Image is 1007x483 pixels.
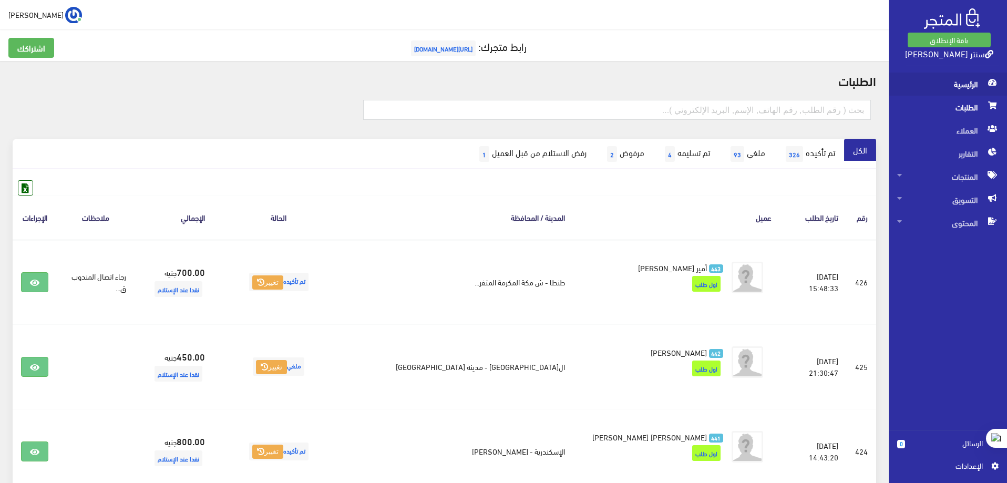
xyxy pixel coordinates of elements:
[177,350,205,363] strong: 450.00
[774,139,844,169] a: تم تأكيده326
[408,36,527,56] a: رابط متجرك:[URL][DOMAIN_NAME]
[897,188,999,211] span: التسويق
[8,8,64,21] span: [PERSON_NAME]
[732,431,763,463] img: avatar.png
[692,361,721,376] span: اول طلب
[344,324,573,409] td: ال[GEOGRAPHIC_DATA] - مدينة [GEOGRAPHIC_DATA]
[590,346,723,358] a: 442 [PERSON_NAME]
[665,146,675,162] span: 4
[468,139,595,169] a: رفض الاستلام من قبل العميل1
[692,445,721,461] span: اول طلب
[344,196,573,239] th: المدينة / المحافظة
[889,73,1007,96] a: الرئيسية
[607,146,617,162] span: 2
[252,445,283,459] button: تغيير
[897,96,999,119] span: الطلبات
[590,431,723,443] a: 441 [PERSON_NAME] [PERSON_NAME]
[905,46,993,61] a: سنتر [PERSON_NAME]
[65,7,82,24] img: ...
[780,324,847,409] td: [DATE] 21:30:47
[57,196,135,239] th: ملاحظات
[344,240,573,325] td: طنطا - ش مكة المكرمة المتفر...
[479,146,489,162] span: 1
[889,165,1007,188] a: المنتجات
[709,434,723,443] span: 441
[155,450,202,466] span: نقدا عند الإستلام
[847,240,876,325] td: 426
[897,211,999,234] span: المحتوى
[651,345,707,359] span: [PERSON_NAME]
[252,275,283,290] button: تغيير
[155,366,202,382] span: نقدا عند الإستلام
[13,196,57,239] th: الإجراءات
[363,100,871,120] input: بحث ( رقم الطلب, رقم الهاتف, الإسم, البريد اﻹلكتروني )...
[897,460,999,477] a: اﻹعدادات
[13,74,876,87] h2: الطلبات
[411,40,476,56] span: [URL][DOMAIN_NAME]
[249,443,309,461] span: تم تأكيده
[709,264,723,273] span: 443
[780,196,847,239] th: تاريخ الطلب
[906,460,982,471] span: اﻹعدادات
[177,265,205,279] strong: 700.00
[732,346,763,378] img: avatar.png
[897,440,905,448] span: 0
[573,196,780,239] th: عميل
[590,262,723,273] a: 443 أمير [PERSON_NAME]
[897,73,999,96] span: الرئيسية
[731,146,744,162] span: 93
[913,437,983,449] span: الرسائل
[897,119,999,142] span: العملاء
[592,429,707,444] span: [PERSON_NAME] [PERSON_NAME]
[889,211,1007,234] a: المحتوى
[135,196,213,239] th: اﻹجمالي
[897,437,999,460] a: 0 الرسائل
[786,146,803,162] span: 326
[253,357,304,376] span: ملغي
[897,142,999,165] span: التقارير
[924,8,980,29] img: .
[177,434,205,448] strong: 800.00
[638,260,707,275] span: أمير [PERSON_NAME]
[8,38,54,58] a: اشتراكك
[653,139,719,169] a: تم تسليمه4
[135,240,213,325] td: جنيه
[135,324,213,409] td: جنيه
[889,119,1007,142] a: العملاء
[249,273,309,291] span: تم تأكيده
[719,139,774,169] a: ملغي93
[847,196,876,239] th: رقم
[847,324,876,409] td: 425
[13,411,53,451] iframe: Drift Widget Chat Controller
[780,240,847,325] td: [DATE] 15:48:33
[8,6,82,23] a: ... [PERSON_NAME]
[844,139,876,161] a: الكل
[155,281,202,297] span: نقدا عند الإستلام
[889,142,1007,165] a: التقارير
[897,165,999,188] span: المنتجات
[889,96,1007,119] a: الطلبات
[908,33,991,47] a: باقة الإنطلاق
[709,349,723,358] span: 442
[213,196,344,239] th: الحالة
[692,276,721,292] span: اول طلب
[732,262,763,293] img: avatar.png
[57,240,135,325] td: رجاء اتصال المندوب ق...
[256,360,287,375] button: تغيير
[595,139,653,169] a: مرفوض2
